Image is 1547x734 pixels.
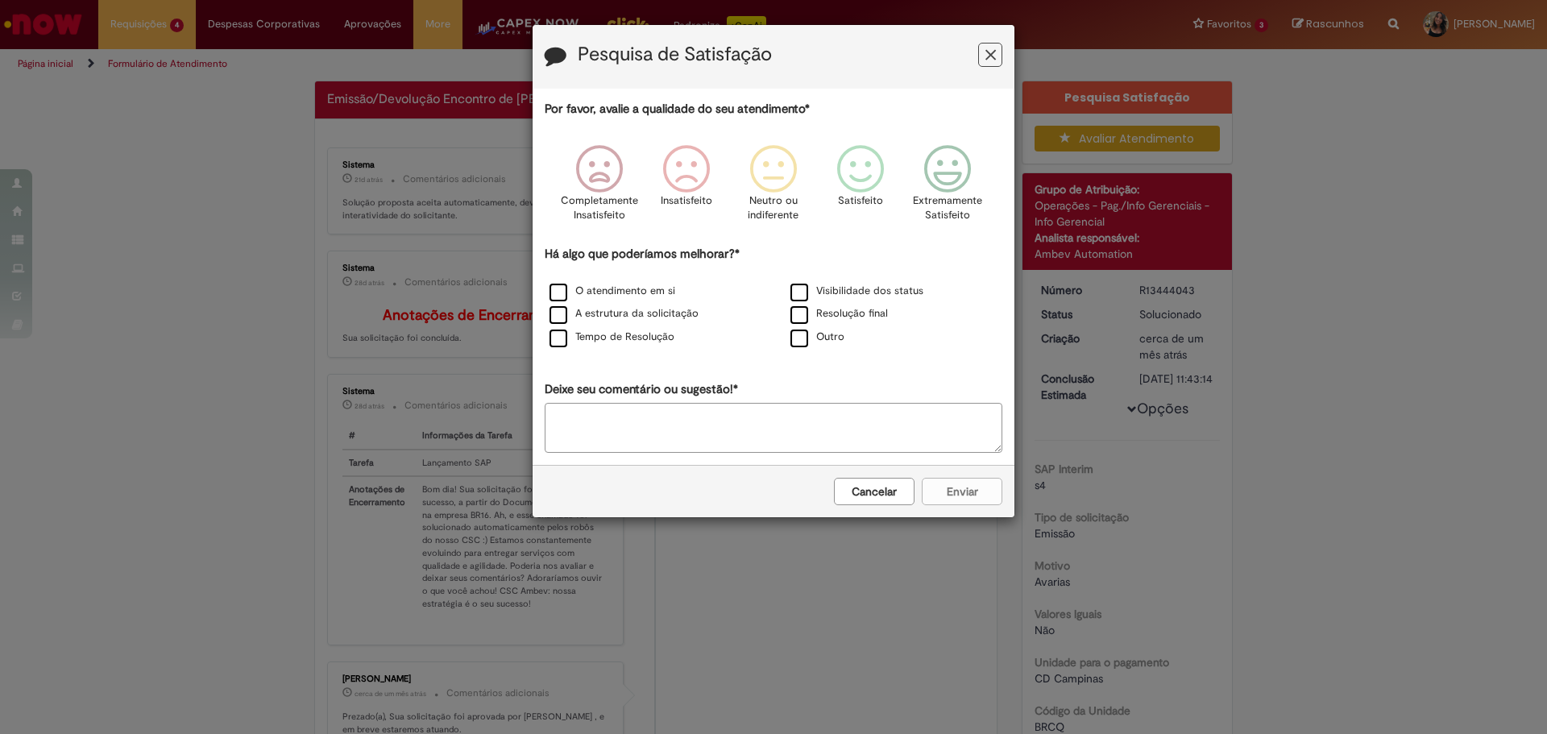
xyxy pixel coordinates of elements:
[661,193,712,209] p: Insatisfeito
[819,133,902,243] div: Satisfeito
[906,133,989,243] div: Extremamente Satisfeito
[838,193,883,209] p: Satisfeito
[790,306,888,321] label: Resolução final
[645,133,728,243] div: Insatisfeito
[545,101,810,118] label: Por favor, avalie a qualidade do seu atendimento*
[550,284,675,299] label: O atendimento em si
[558,133,640,243] div: Completamente Insatisfeito
[790,284,923,299] label: Visibilidade dos status
[913,193,982,223] p: Extremamente Satisfeito
[578,44,772,65] label: Pesquisa de Satisfação
[561,193,638,223] p: Completamente Insatisfeito
[744,193,803,223] p: Neutro ou indiferente
[550,330,674,345] label: Tempo de Resolução
[550,306,699,321] label: A estrutura da solicitação
[790,330,844,345] label: Outro
[545,381,738,398] label: Deixe seu comentário ou sugestão!*
[834,478,915,505] button: Cancelar
[545,246,1002,350] div: Há algo que poderíamos melhorar?*
[732,133,815,243] div: Neutro ou indiferente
